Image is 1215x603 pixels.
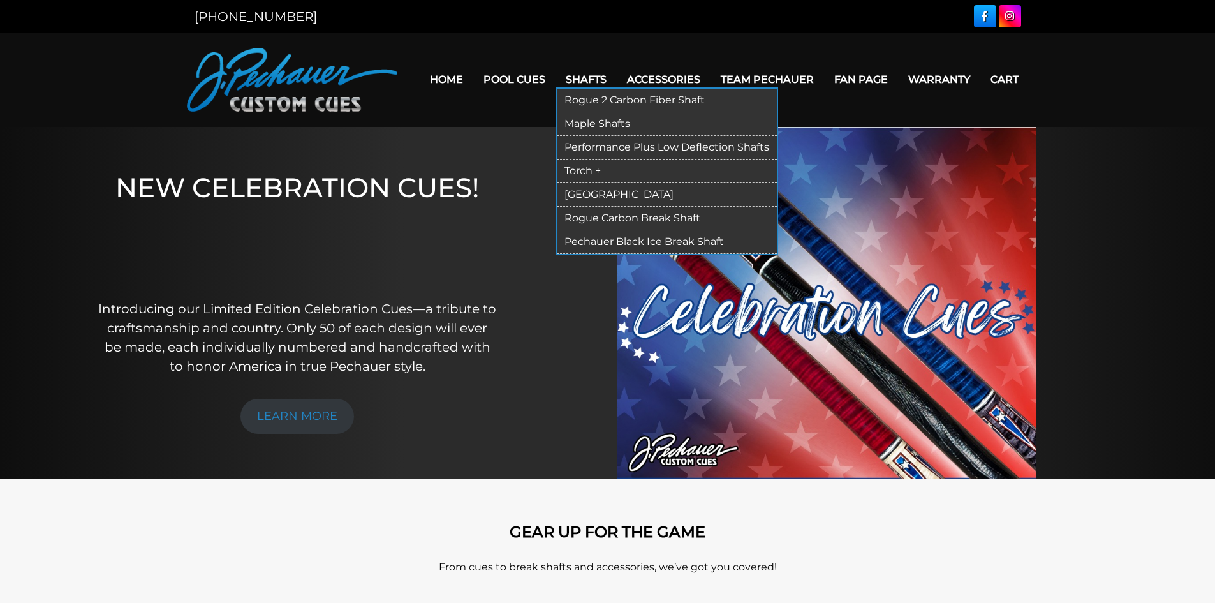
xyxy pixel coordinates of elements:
[980,63,1029,96] a: Cart
[557,136,777,160] a: Performance Plus Low Deflection Shafts
[557,112,777,136] a: Maple Shafts
[98,172,497,282] h1: NEW CELEBRATION CUES!
[824,63,898,96] a: Fan Page
[711,63,824,96] a: Team Pechauer
[556,63,617,96] a: Shafts
[617,63,711,96] a: Accessories
[557,183,777,207] a: [GEOGRAPHIC_DATA]
[557,89,777,112] a: Rogue 2 Carbon Fiber Shaft
[187,48,397,112] img: Pechauer Custom Cues
[244,560,971,575] p: From cues to break shafts and accessories, we’ve got you covered!
[240,399,354,434] a: LEARN MORE
[898,63,980,96] a: Warranty
[510,523,705,541] strong: GEAR UP FOR THE GAME
[195,9,317,24] a: [PHONE_NUMBER]
[557,207,777,230] a: Rogue Carbon Break Shaft
[420,63,473,96] a: Home
[473,63,556,96] a: Pool Cues
[557,230,777,254] a: Pechauer Black Ice Break Shaft
[557,160,777,183] a: Torch +
[98,299,497,376] p: Introducing our Limited Edition Celebration Cues—a tribute to craftsmanship and country. Only 50 ...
